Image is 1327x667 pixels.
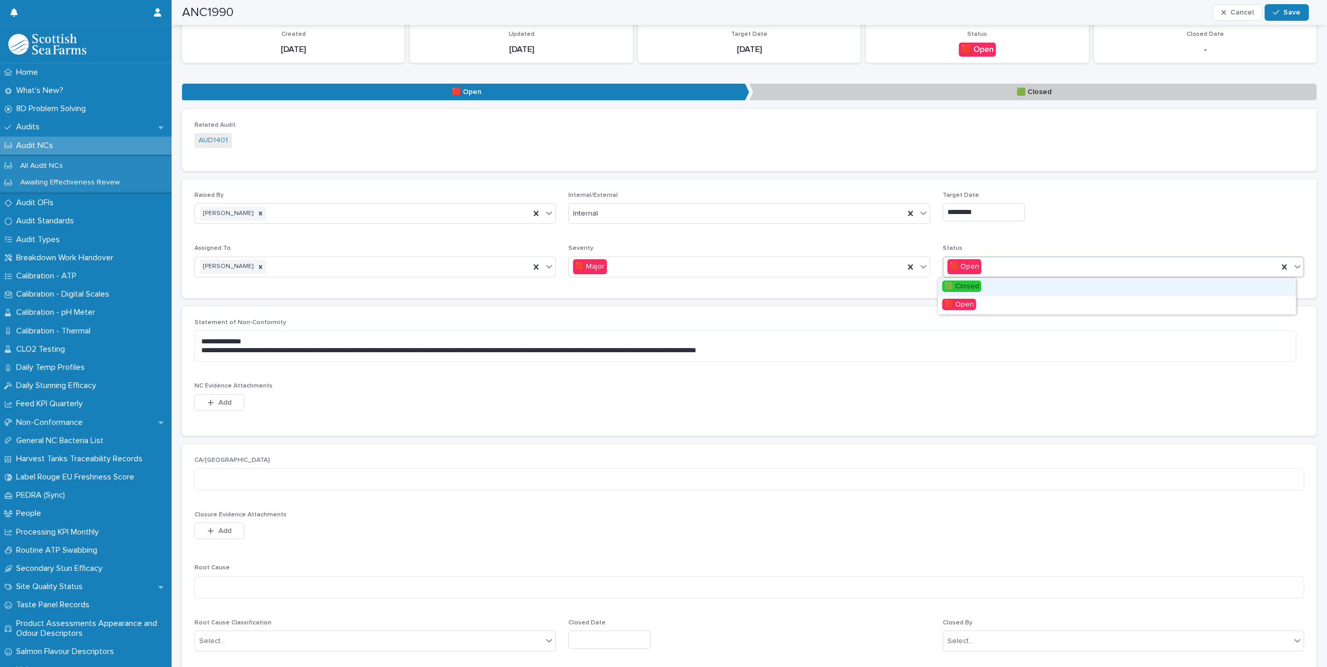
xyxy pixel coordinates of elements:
div: 🟥 Major [573,259,607,274]
p: Product Assessments Appearance and Odour Descriptors [12,619,172,638]
button: Add [194,523,244,539]
p: - [1100,45,1310,55]
p: [DATE] [644,45,854,55]
div: Select... [947,636,973,647]
span: Save [1283,9,1300,16]
span: Status [943,245,962,251]
div: 🟩 Closed [938,278,1296,296]
button: Cancel [1213,4,1263,21]
p: Audit Types [12,235,68,245]
img: mMrefqRFQpe26GRNOUkG [8,34,86,55]
span: Add [218,399,231,406]
p: Audit NCs [12,141,61,151]
p: Routine ATP Swabbing [12,545,106,555]
span: Severity [568,245,593,251]
span: Root Cause Classification [194,620,271,626]
p: Label Rouge EU Freshness Score [12,472,142,482]
p: Audit Standards [12,216,82,226]
span: NC Evidence Attachments [194,383,272,389]
button: Save [1265,4,1309,21]
span: Closure Evidence Attachments [194,512,287,518]
p: Daily Temp Profiles [12,363,93,372]
span: Raised By [194,192,224,198]
span: Root Cause [194,565,230,571]
span: Target Date [731,31,767,37]
p: All Audit NCs [12,162,71,170]
p: Awaiting Effectiveness Revew [12,178,128,187]
span: Created [281,31,306,37]
div: [PERSON_NAME] [200,207,255,221]
p: [DATE] [188,45,398,55]
p: Audit OFIs [12,198,62,208]
p: Audits [12,122,48,132]
button: Add [194,394,244,411]
p: Secondary Stun Efficacy [12,564,111,573]
span: Closed Date [568,620,606,626]
p: CLO2 Testing [12,344,73,354]
p: Salmon Flavour Descriptors [12,647,122,657]
div: Select... [199,636,225,647]
p: Non-Conformance [12,418,91,428]
span: Statement of Non-Conformity [194,319,286,326]
span: Closed By [943,620,972,626]
p: General NC Bacteria List [12,436,112,446]
span: Cancel [1230,9,1254,16]
p: Home [12,68,46,77]
span: CA/[GEOGRAPHIC_DATA] [194,457,270,463]
p: Processing KPI Monthly [12,527,107,537]
span: Internal/External [568,192,618,198]
p: What's New? [12,86,72,96]
span: Related Audit [194,122,236,128]
div: 🟥 Open [947,259,981,274]
div: 🟥 Open [938,296,1296,314]
span: Target Date [943,192,979,198]
p: Site Quality Status [12,582,91,592]
span: Closed Date [1187,31,1224,37]
p: Daily Stunning Efficacy [12,381,105,391]
p: [DATE] [416,45,626,55]
h2: ANC1990 [182,5,233,20]
p: 🟥 Open [182,84,749,101]
span: 🟩 Closed [942,281,981,292]
p: 🟩 Closed [749,84,1317,101]
p: People [12,509,49,518]
p: Taste Panel Records [12,600,98,610]
p: Calibration - ATP [12,271,85,281]
a: AUD1401 [199,135,228,146]
p: Breakdown Work Handover [12,253,122,263]
span: Status [967,31,987,37]
p: Calibration - Digital Scales [12,289,118,299]
div: [PERSON_NAME] [200,260,255,274]
p: PEDRA (Sync) [12,490,73,500]
span: 🟥 Open [942,299,976,310]
p: Harvest Tanks Traceability Records [12,454,151,464]
span: Assigned To [194,245,231,251]
p: Calibration - pH Meter [12,308,103,317]
span: Internal [573,208,598,219]
span: Add [218,527,231,535]
p: 8D Problem Solving [12,104,94,114]
span: Updated [509,31,535,37]
p: Feed KPI Quarterly [12,399,91,409]
div: 🟥 Open [959,43,996,57]
p: Calibration - Thermal [12,326,99,336]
